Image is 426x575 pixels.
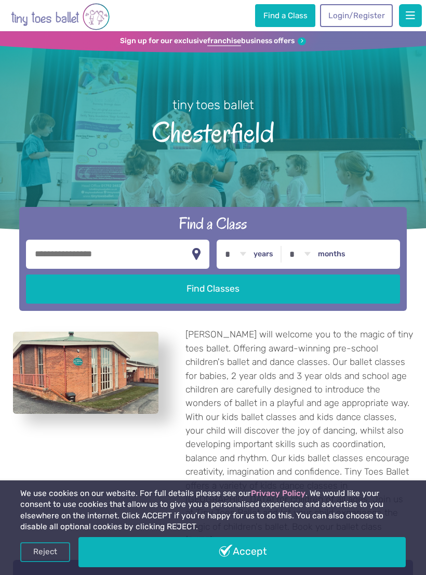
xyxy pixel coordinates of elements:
[172,98,254,112] small: tiny toes ballet
[20,488,406,533] p: We use cookies on our website. For full details please see our . We would like your consent to us...
[13,332,158,414] a: View full-size image
[26,275,401,304] button: Find Classes
[207,36,241,46] strong: franchise
[78,537,406,567] a: Accept
[11,2,110,31] img: tiny toes ballet
[251,489,305,498] a: Privacy Policy
[185,328,414,547] p: [PERSON_NAME] will welcome you to the magic of tiny toes ballet. Offering award-winning pre-schoo...
[15,114,411,148] span: Chesterfield
[320,4,393,27] a: Login/Register
[318,250,345,259] label: months
[20,542,70,562] a: Reject
[254,250,273,259] label: years
[255,4,315,27] a: Find a Class
[120,36,306,46] a: Sign up for our exclusivefranchisebusiness offers
[26,213,401,234] h2: Find a Class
